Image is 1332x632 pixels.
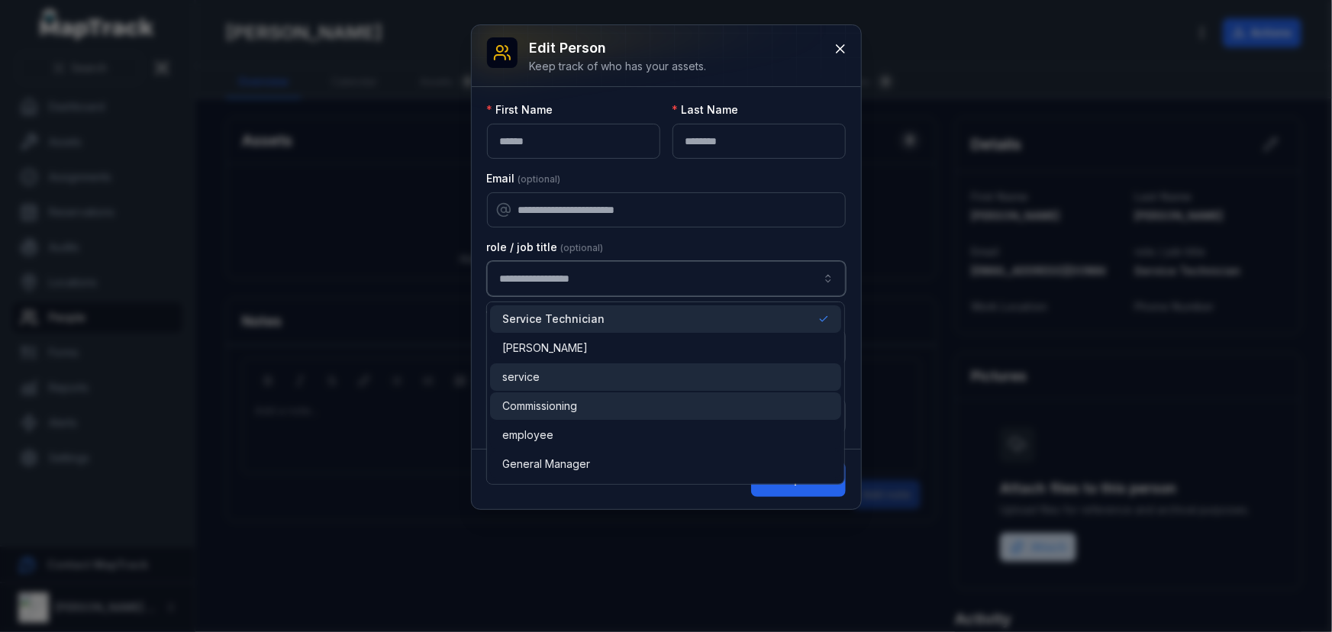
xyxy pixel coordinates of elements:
[502,311,605,327] span: Service Technician
[487,261,846,296] input: person-edit:cf[9d0596ec-b45f-4a56-8562-a618bb02ca7a]-label
[502,340,588,356] span: [PERSON_NAME]
[502,398,577,414] span: Commissioning
[502,456,590,472] span: General Manager
[502,427,553,443] span: employee
[502,369,540,385] span: service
